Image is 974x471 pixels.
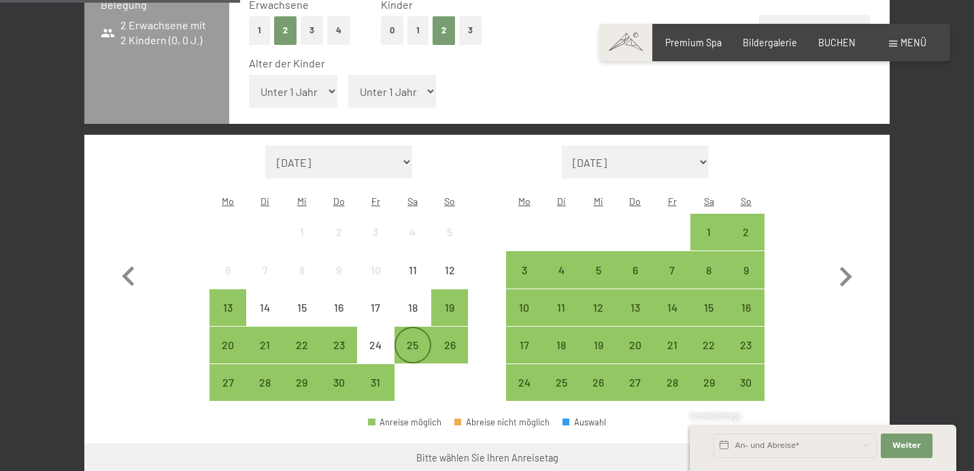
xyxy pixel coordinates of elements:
div: Anreise möglich [368,418,441,427]
div: 21 [655,340,689,374]
div: Anreise möglich [580,251,616,288]
div: Anreise möglich [654,327,690,363]
div: Anreise nicht möglich [394,214,431,250]
a: BUCHEN [818,37,856,48]
div: Wed Oct 01 2025 [284,214,320,250]
span: Weiter [892,440,921,451]
div: 14 [248,302,282,336]
div: 11 [544,302,578,336]
div: 30 [322,377,356,411]
a: Bildergalerie [743,37,797,48]
div: Anreise möglich [690,327,727,363]
div: Sat Nov 01 2025 [690,214,727,250]
div: Abreise nicht möglich [454,418,550,427]
div: Anreise nicht möglich [357,214,394,250]
div: Tue Nov 04 2025 [543,251,580,288]
div: Wed Oct 08 2025 [284,251,320,288]
div: Mon Nov 17 2025 [506,327,543,363]
div: Tue Oct 14 2025 [246,289,283,326]
div: 9 [729,265,763,299]
div: Anreise nicht möglich [357,327,394,363]
div: Sat Nov 15 2025 [690,289,727,326]
div: Anreise möglich [394,327,431,363]
div: 28 [655,377,689,411]
div: 19 [433,302,467,336]
div: Anreise nicht möglich [284,214,320,250]
div: Anreise möglich [690,289,727,326]
abbr: Donnerstag [333,195,345,207]
div: 20 [211,340,245,374]
div: Thu Oct 23 2025 [320,327,357,363]
span: Premium Spa [665,37,722,48]
abbr: Samstag [407,195,418,207]
div: Anreise möglich [654,289,690,326]
div: Anreise möglich [654,251,690,288]
div: Anreise möglich [728,364,765,401]
div: 16 [729,302,763,336]
div: Sun Nov 02 2025 [728,214,765,250]
div: Anreise möglich [357,364,394,401]
div: Fri Oct 24 2025 [357,327,394,363]
span: 2 Erwachsene mit 2 Kindern (0, 0 J.) [101,18,213,48]
div: 24 [358,340,392,374]
button: 3 [301,16,323,44]
div: Thu Nov 06 2025 [617,251,654,288]
div: Wed Nov 12 2025 [580,289,616,326]
div: Bitte wählen Sie Ihren Anreisetag [416,451,558,465]
div: Thu Oct 02 2025 [320,214,357,250]
div: Anreise möglich [580,327,616,363]
div: Anreise möglich [506,289,543,326]
div: 27 [211,377,245,411]
div: Thu Nov 27 2025 [617,364,654,401]
div: Fri Oct 10 2025 [357,251,394,288]
div: Thu Oct 16 2025 [320,289,357,326]
div: Anreise möglich [246,364,283,401]
div: Anreise nicht möglich [284,289,320,326]
div: Tue Oct 07 2025 [246,251,283,288]
div: Anreise möglich [506,364,543,401]
div: 29 [692,377,726,411]
span: Schnellanfrage [690,411,741,420]
div: Anreise nicht möglich [284,251,320,288]
div: Anreise möglich [617,364,654,401]
abbr: Montag [222,195,234,207]
div: 6 [211,265,245,299]
div: Wed Nov 26 2025 [580,364,616,401]
div: Tue Oct 21 2025 [246,327,283,363]
div: 1 [692,227,726,261]
div: Wed Nov 05 2025 [580,251,616,288]
button: 0 [381,16,403,44]
div: 23 [322,340,356,374]
button: 3 [459,16,482,44]
button: 2 [433,16,455,44]
div: 21 [248,340,282,374]
abbr: Freitag [371,195,380,207]
div: Anreise nicht möglich [357,289,394,326]
div: Anreise möglich [246,327,283,363]
div: 13 [211,302,245,336]
div: Anreise möglich [690,364,727,401]
div: Anreise nicht möglich [394,251,431,288]
div: Tue Nov 25 2025 [543,364,580,401]
button: 2 [274,16,297,44]
div: 6 [618,265,652,299]
div: 18 [396,302,430,336]
div: 10 [507,302,541,336]
div: Anreise möglich [690,251,727,288]
button: 4 [327,16,350,44]
div: 12 [433,265,467,299]
div: Anreise möglich [617,289,654,326]
button: Weiter [881,434,933,458]
div: 17 [507,340,541,374]
abbr: Freitag [668,195,677,207]
div: 28 [248,377,282,411]
abbr: Mittwoch [297,195,307,207]
div: Anreise möglich [543,289,580,326]
div: 14 [655,302,689,336]
div: Sat Oct 11 2025 [394,251,431,288]
div: Anreise möglich [543,327,580,363]
div: Anreise möglich [209,364,246,401]
div: Fri Oct 31 2025 [357,364,394,401]
div: Anreise möglich [431,289,468,326]
div: Anreise nicht möglich [320,214,357,250]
